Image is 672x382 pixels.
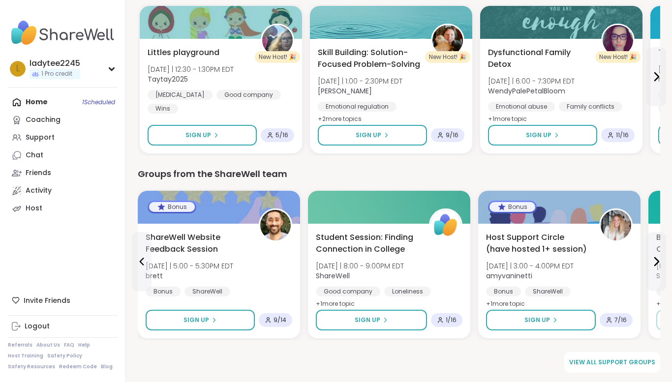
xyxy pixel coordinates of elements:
div: ShareWell [525,287,571,296]
span: View all support groups [569,358,655,367]
div: Emotional abuse [488,102,555,112]
div: Chat [26,150,43,160]
img: LuAnn [432,25,463,56]
a: Friends [8,164,118,182]
div: Logout [25,322,50,331]
span: 11 / 16 [616,131,629,139]
div: New Host! 🎉 [595,51,641,63]
b: brett [146,271,163,281]
a: Chat [8,147,118,164]
a: Logout [8,318,118,335]
div: [MEDICAL_DATA] [148,90,213,100]
div: Bonus [486,287,521,296]
b: amyvaninetti [486,271,532,281]
span: Student Session: Finding Connection in College [316,232,418,255]
a: Coaching [8,111,118,129]
img: ShareWell [430,210,461,240]
span: Sign Up [355,316,380,324]
div: ShareWell [184,287,230,296]
a: Referrals [8,342,32,349]
a: Blog [101,363,113,370]
button: Sign Up [146,310,255,330]
span: 1 / 16 [446,316,457,324]
b: Taytay2025 [148,74,188,84]
span: Dysfunctional Family Detox [488,47,590,70]
span: l [16,62,20,75]
span: [DATE] | 5:00 - 5:30PM EDT [146,261,233,271]
div: Coaching [26,115,61,125]
span: Sign Up [526,131,551,140]
div: Groups from the ShareWell team [138,167,660,181]
span: 1 Pro credit [41,70,72,78]
div: Good company [216,90,281,100]
img: brett [260,210,291,240]
span: Sign Up [356,131,381,140]
span: Sign Up [185,131,211,140]
a: Safety Resources [8,363,55,370]
button: Sign Up [488,125,597,146]
div: New Host! 🎉 [425,51,470,63]
span: Sign Up [183,316,209,324]
img: WendyPalePetalBloom [603,25,633,56]
span: 9 / 14 [274,316,286,324]
div: ladytee2245 [30,58,80,69]
div: Bonus [489,202,535,212]
span: [DATE] | 8:00 - 9:00PM EDT [316,261,404,271]
button: Sign Up [486,310,596,330]
span: Host Support Circle (have hosted 1+ session) [486,232,588,255]
div: Loneliness [384,287,431,296]
a: Safety Policy [47,353,82,359]
span: [DATE] | 6:00 - 7:30PM EDT [488,76,575,86]
div: Bonus [146,287,181,296]
div: Emotional regulation [318,102,397,112]
span: ShareWell Website Feedback Session [146,232,248,255]
a: Host [8,200,118,217]
div: Activity [26,186,52,196]
button: Sign Up [316,310,427,330]
div: Wins [148,104,178,114]
button: Sign Up [318,125,427,146]
span: 7 / 16 [614,316,627,324]
div: Good company [316,287,380,296]
a: Activity [8,182,118,200]
a: Support [8,129,118,147]
div: Friends [26,168,51,178]
img: ShareWell Nav Logo [8,16,118,50]
a: Redeem Code [59,363,97,370]
b: WendyPalePetalBloom [488,86,565,96]
div: Support [26,133,55,143]
span: [DATE] | 12:30 - 1:30PM EDT [148,64,234,74]
div: Bonus [149,202,195,212]
span: Sign Up [524,316,550,324]
div: Invite Friends [8,292,118,309]
div: Host [26,204,42,213]
a: Help [78,342,90,349]
b: [PERSON_NAME] [318,86,372,96]
span: 5 / 16 [275,131,288,139]
span: [DATE] | 3:00 - 4:00PM EDT [486,261,574,271]
a: About Us [36,342,60,349]
img: amyvaninetti [601,210,631,240]
img: Taytay2025 [262,25,293,56]
a: Host Training [8,353,43,359]
b: ShareWell [316,271,350,281]
div: New Host! 🎉 [255,51,300,63]
button: Sign Up [148,125,257,146]
a: View all support groups [564,352,660,373]
span: [DATE] | 1:00 - 2:30PM EDT [318,76,402,86]
span: Skill Building: Solution-Focused Problem-Solving [318,47,420,70]
span: Littles playground [148,47,219,59]
div: Family conflicts [559,102,622,112]
span: 9 / 16 [446,131,458,139]
a: FAQ [64,342,74,349]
